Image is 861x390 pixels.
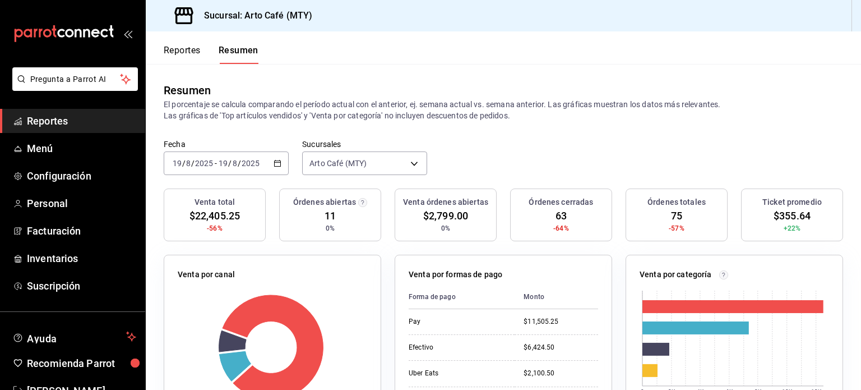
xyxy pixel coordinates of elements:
[293,196,356,208] h3: Órdenes abiertas
[556,208,567,223] span: 63
[164,45,258,64] div: navigation tabs
[669,223,684,233] span: -57%
[189,208,240,223] span: $22,405.25
[647,196,706,208] h3: Órdenes totales
[232,159,238,168] input: --
[27,251,136,266] span: Inventarios
[409,269,502,281] p: Venta por formas de pago
[524,369,598,378] div: $2,100.50
[164,140,289,148] label: Fecha
[238,159,241,168] span: /
[529,196,593,208] h3: Órdenes cerradas
[309,158,367,169] span: Arto Café (MTY)
[774,208,811,223] span: $355.64
[326,223,335,233] span: 0%
[409,369,506,378] div: Uber Eats
[30,74,121,85] span: Pregunta a Parrot AI
[640,269,712,281] p: Venta por categoría
[784,223,801,233] span: +22%
[186,159,191,168] input: --
[325,208,336,223] span: 11
[207,223,223,233] span: -56%
[195,196,235,208] h3: Venta total
[182,159,186,168] span: /
[164,99,843,121] p: El porcentaje se calcula comparando el período actual con el anterior, ej. semana actual vs. sema...
[27,168,136,183] span: Configuración
[228,159,232,168] span: /
[409,343,506,352] div: Efectivo
[27,141,136,156] span: Menú
[241,159,260,168] input: ----
[302,140,427,148] label: Sucursales
[164,45,201,64] button: Reportes
[195,159,214,168] input: ----
[762,196,822,208] h3: Ticket promedio
[423,208,468,223] span: $2,799.00
[409,285,515,309] th: Forma de pago
[164,82,211,99] div: Resumen
[671,208,682,223] span: 75
[27,113,136,129] span: Reportes
[178,269,235,281] p: Venta por canal
[123,29,132,38] button: open_drawer_menu
[215,159,217,168] span: -
[441,223,450,233] span: 0%
[191,159,195,168] span: /
[195,9,312,22] h3: Sucursal: Arto Café (MTY)
[524,343,598,352] div: $6,424.50
[403,196,488,208] h3: Venta órdenes abiertas
[27,278,136,293] span: Suscripción
[27,196,136,211] span: Personal
[27,223,136,238] span: Facturación
[219,45,258,64] button: Resumen
[515,285,598,309] th: Monto
[12,67,138,91] button: Pregunta a Parrot AI
[8,81,138,93] a: Pregunta a Parrot AI
[409,317,506,327] div: Pay
[27,356,136,371] span: Recomienda Parrot
[172,159,182,168] input: --
[218,159,228,168] input: --
[27,330,122,343] span: Ayuda
[524,317,598,327] div: $11,505.25
[553,223,569,233] span: -64%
